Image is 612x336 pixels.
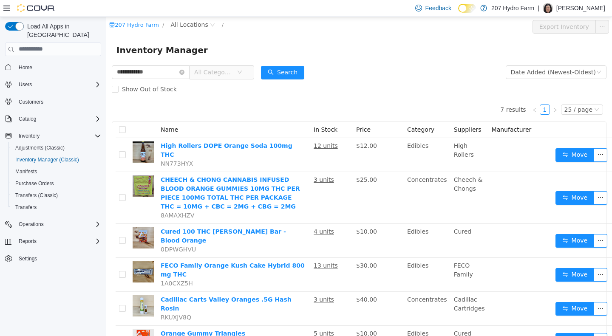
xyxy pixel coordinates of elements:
[54,143,87,150] span: NN773HYX
[12,143,101,153] span: Adjustments (Classic)
[26,124,48,146] img: High Rollers DOPE Orange Soda 100mg THC hero shot
[394,88,419,98] li: 7 results
[15,114,101,124] span: Catalog
[489,3,503,17] button: icon: ellipsis
[556,3,605,13] p: [PERSON_NAME]
[64,3,102,12] span: All Locations
[2,130,105,142] button: Inventory
[54,229,90,236] span: 0DPWGHVU
[54,159,194,193] a: CHEECH & CHONG CANNABIS INFUSED BLOOD ORANGE GUMMIES 10MG THC PER PIECE 100MG TOTAL THC PER PACKA...
[24,22,101,39] span: Load All Apps in [GEOGRAPHIC_DATA]
[433,88,444,98] li: 1
[15,114,40,124] button: Catalog
[12,202,40,212] a: Transfers
[250,125,271,132] span: $12.00
[15,96,101,107] span: Customers
[15,131,43,141] button: Inventory
[12,190,61,200] a: Transfers (Classic)
[297,275,344,309] td: Concentrates
[54,297,85,304] span: RKUXJV8Q
[88,51,127,59] span: All Categories
[2,113,105,125] button: Catalog
[426,3,490,17] button: Export Inventory
[15,192,58,199] span: Transfers (Classic)
[19,81,32,88] span: Users
[19,116,36,122] span: Catalog
[15,253,101,264] span: Settings
[54,125,186,141] a: High Rollers DOPE Orange Soda 100mg THC
[250,211,271,218] span: $10.00
[348,245,367,261] span: FECO Family
[487,217,501,231] button: icon: ellipsis
[491,3,534,13] p: 207 Hydro Farm
[487,251,501,265] button: icon: ellipsis
[250,109,264,116] span: Price
[423,88,433,98] li: Previous Page
[15,219,47,229] button: Operations
[2,235,105,247] button: Reports
[3,5,8,11] i: icon: shop
[487,131,501,145] button: icon: ellipsis
[15,79,35,90] button: Users
[8,142,105,154] button: Adjustments (Classic)
[487,316,501,330] button: icon: ellipsis
[54,109,72,116] span: Name
[3,5,53,11] a: icon: shop207 Hydro Farm
[538,3,539,13] p: |
[2,79,105,90] button: Users
[56,5,58,11] span: /
[490,53,495,59] i: icon: down
[73,53,78,58] i: icon: close-circle
[15,168,37,175] span: Manifests
[449,217,488,231] button: icon: swapMove
[54,313,139,320] a: Orange Gummy Triangles
[8,189,105,201] button: Transfers (Classic)
[15,144,65,151] span: Adjustments (Classic)
[12,167,40,177] a: Manifests
[12,167,101,177] span: Manifests
[2,252,105,265] button: Settings
[12,143,68,153] a: Adjustments (Classic)
[12,155,101,165] span: Inventory Manager (Classic)
[15,156,79,163] span: Inventory Manager (Classic)
[207,245,232,252] u: 13 units
[54,245,198,261] a: FECO Family Orange Kush Cake Hybrid 800 mg THC
[54,279,185,295] a: Cadillac Carts Valley Oranges .5G Hash Rosin
[10,26,107,40] span: Inventory Manager
[449,174,488,188] button: icon: swapMove
[207,211,228,218] u: 4 units
[458,88,486,97] div: 25 / page
[425,4,451,12] span: Feedback
[348,279,379,295] span: Cadillac Cartridges
[250,279,271,286] span: $40.00
[26,210,48,232] img: Cured 100 THC mg Braker Bar - Blood Orange hero shot
[26,244,48,265] img: FECO Family Orange Kush Cake Hybrid 800 mg THC hero shot
[155,49,198,62] button: icon: searchSearch
[116,5,117,11] span: /
[131,53,136,59] i: icon: down
[26,312,48,333] img: Orange Gummy Triangles hero shot
[301,109,328,116] span: Category
[12,190,101,200] span: Transfers (Classic)
[297,207,344,241] td: Edibles
[348,313,365,320] span: Cured
[426,90,431,96] i: icon: left
[8,201,105,213] button: Transfers
[19,99,43,105] span: Customers
[19,238,37,245] span: Reports
[12,69,74,76] span: Show Out of Stock
[446,90,451,96] i: icon: right
[54,263,87,270] span: 1A0CXZ5H
[2,218,105,230] button: Operations
[15,180,54,187] span: Purchase Orders
[54,211,180,227] a: Cured 100 THC [PERSON_NAME] Bar - Blood Orange
[297,241,344,275] td: Edibles
[434,88,443,97] a: 1
[19,221,44,228] span: Operations
[15,236,101,246] span: Reports
[449,251,488,265] button: icon: swapMove
[487,174,501,188] button: icon: ellipsis
[444,88,454,98] li: Next Page
[15,219,101,229] span: Operations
